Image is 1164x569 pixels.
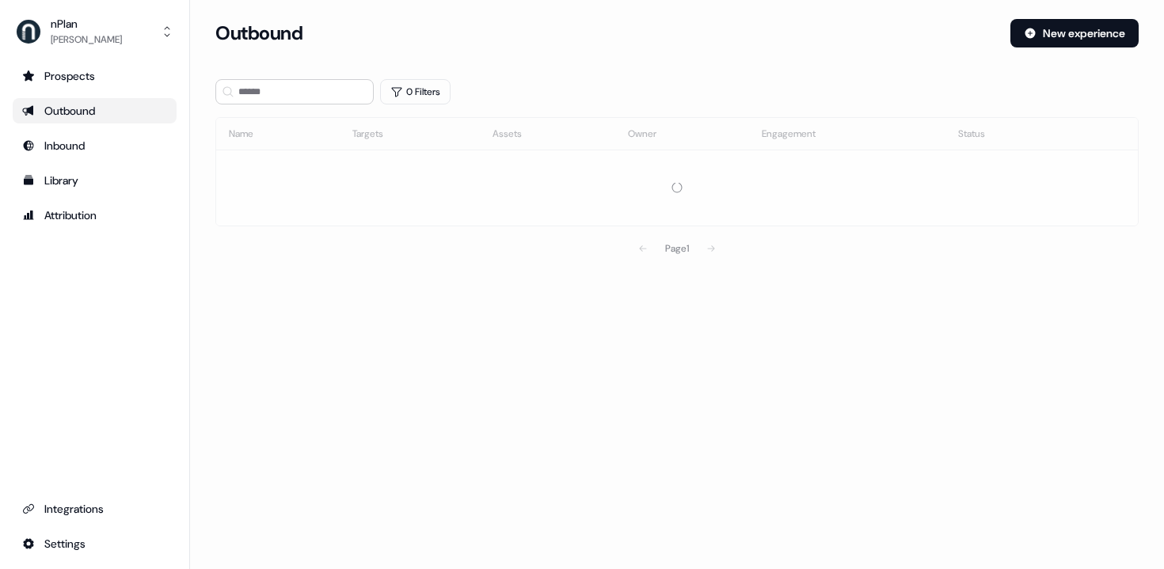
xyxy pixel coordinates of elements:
a: Go to integrations [13,531,177,556]
div: [PERSON_NAME] [51,32,122,47]
h3: Outbound [215,21,302,45]
a: Go to templates [13,168,177,193]
a: Go to attribution [13,203,177,228]
div: Inbound [22,138,167,154]
button: 0 Filters [380,79,451,104]
div: Integrations [22,501,167,517]
div: Prospects [22,68,167,84]
button: nPlan[PERSON_NAME] [13,13,177,51]
div: Outbound [22,103,167,119]
div: Settings [22,536,167,552]
a: Go to outbound experience [13,98,177,123]
button: New experience [1010,19,1139,47]
div: Library [22,173,167,188]
a: Go to integrations [13,496,177,522]
div: Attribution [22,207,167,223]
a: Go to prospects [13,63,177,89]
div: nPlan [51,16,122,32]
a: Go to Inbound [13,133,177,158]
